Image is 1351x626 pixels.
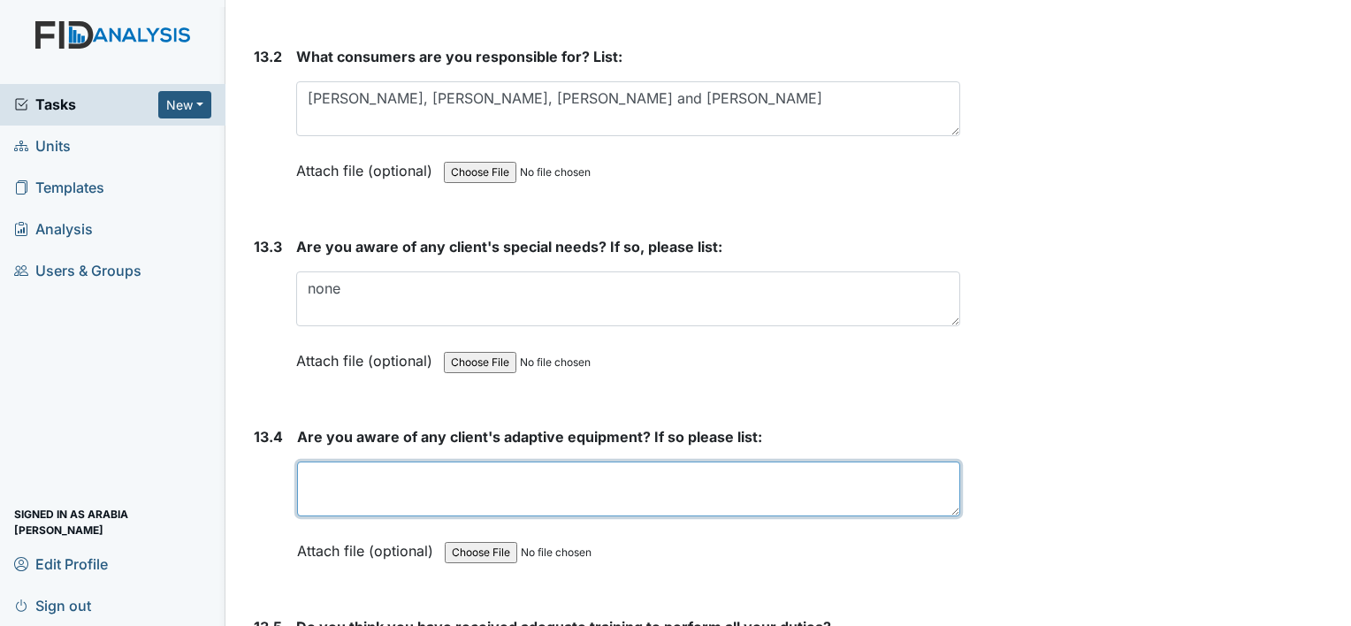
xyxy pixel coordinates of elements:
label: 13.3 [254,236,282,257]
span: Sign out [14,592,91,619]
label: 13.2 [254,46,282,67]
span: Edit Profile [14,550,108,577]
a: Tasks [14,94,158,115]
span: Analysis [14,216,93,243]
span: Users & Groups [14,257,141,285]
span: Are you aware of any client's special needs? If so, please list: [296,238,722,256]
span: Units [14,133,71,160]
span: Templates [14,174,104,202]
label: Attach file (optional) [297,531,440,561]
button: New [158,91,211,118]
span: Are you aware of any client's adaptive equipment? If so please list: [297,428,762,446]
label: Attach file (optional) [296,150,439,181]
span: What consumers are you responsible for? List: [296,48,622,65]
label: 13.4 [254,426,283,447]
span: Signed in as Arabia [PERSON_NAME] [14,508,211,536]
label: Attach file (optional) [296,340,439,371]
